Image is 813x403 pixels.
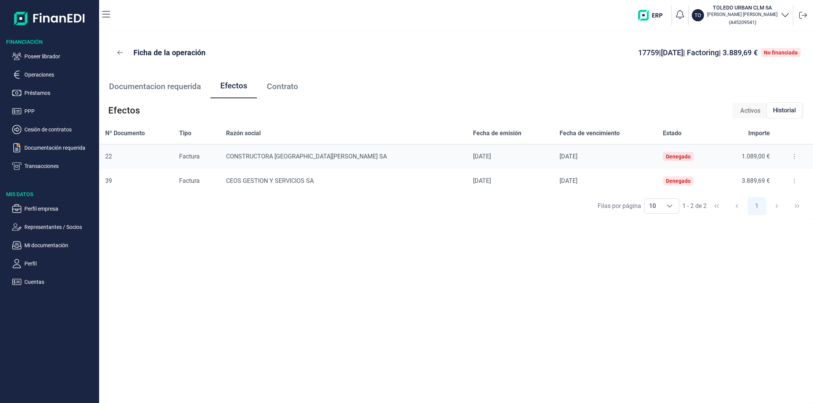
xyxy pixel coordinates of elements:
[24,241,96,250] p: Mi documentación
[179,177,200,184] span: Factura
[12,88,96,98] button: Préstamos
[560,129,620,138] span: Fecha de vencimiento
[734,103,766,118] div: Activos
[24,125,96,134] p: Cesión de contratos
[473,129,521,138] span: Fecha de emisión
[12,52,96,61] button: Poseer librador
[257,74,308,99] a: Contrato
[210,74,257,99] a: Efectos
[12,277,96,286] button: Cuentas
[707,11,778,18] p: [PERSON_NAME] [PERSON_NAME]
[226,153,461,160] div: CONSTRUCTORA [GEOGRAPHIC_DATA][PERSON_NAME] SA
[766,102,802,118] div: Historial
[598,201,641,211] div: Filas por página
[764,50,798,56] div: No financiada
[740,106,760,115] span: Activos
[12,125,96,134] button: Cesión de contratos
[99,74,210,99] a: Documentacion requerida
[661,199,679,213] div: Choose
[748,197,766,215] button: Page 1
[24,162,96,171] p: Transacciones
[12,259,96,268] button: Perfil
[748,129,770,138] span: Importe
[638,48,758,57] span: 17759 | [DATE] | Factoring | 3.889,69 €
[24,222,96,232] p: Representantes / Socios
[768,197,786,215] button: Next Page
[179,153,200,160] span: Factura
[12,222,96,232] button: Representantes / Socios
[267,83,298,91] span: Contrato
[226,129,261,138] span: Razón social
[226,177,461,185] div: CEOS GESTION Y SERVICIOS SA
[692,4,790,27] button: TOTOLEDO URBAN CLM SA[PERSON_NAME] [PERSON_NAME](A45209541)
[24,52,96,61] p: Poseer librador
[473,153,547,160] div: [DATE]
[108,104,140,117] span: Efectos
[12,204,96,213] button: Perfil empresa
[728,197,746,215] button: Previous Page
[560,153,651,160] div: [DATE]
[725,153,770,160] div: 1.089,00 €
[682,203,707,209] span: 1 - 2 de 2
[12,241,96,250] button: Mi documentación
[638,10,668,21] img: erp
[473,177,547,185] div: [DATE]
[133,47,205,58] p: Ficha de la operación
[12,143,96,152] button: Documentación requerida
[105,129,145,138] span: Nº Documento
[220,82,247,90] span: Efectos
[24,204,96,213] p: Perfil empresa
[24,88,96,98] p: Préstamos
[105,153,112,160] span: 22
[12,107,96,116] button: PPP
[105,177,112,184] span: 39
[12,70,96,79] button: Operaciones
[12,162,96,171] button: Transacciones
[694,11,701,19] p: TO
[725,177,770,185] div: 3.889,69 €
[788,197,806,215] button: Last Page
[666,154,691,160] div: Denegado
[645,199,661,213] span: 10
[729,19,756,25] small: Copiar cif
[14,6,85,30] img: Logo de aplicación
[666,178,691,184] div: Denegado
[24,277,96,286] p: Cuentas
[24,107,96,116] p: PPP
[773,106,796,115] span: Historial
[663,129,682,138] span: Estado
[109,83,201,91] span: Documentacion requerida
[707,4,778,11] h3: TOLEDO URBAN CLM SA
[24,70,96,79] p: Operaciones
[560,177,651,185] div: [DATE]
[24,143,96,152] p: Documentación requerida
[24,259,96,268] p: Perfil
[179,129,191,138] span: Tipo
[707,197,726,215] button: First Page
